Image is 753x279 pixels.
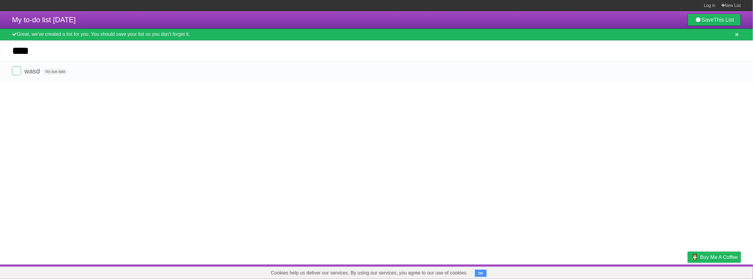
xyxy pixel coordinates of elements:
a: SaveThis List [688,14,741,26]
a: Terms [659,266,673,277]
span: No due date [43,69,68,74]
a: Suggest a feature [703,266,741,277]
span: Cookies help us deliver our services. By using our services, you agree to our use of cookies. [265,267,474,279]
button: OK [475,270,487,277]
a: Privacy [680,266,696,277]
label: Done [12,66,21,75]
span: wasd [24,67,41,75]
span: Buy me a coffee [700,252,738,262]
span: My to-do list [DATE] [12,16,76,24]
img: Buy me a coffee [691,252,699,262]
b: This List [714,17,734,23]
a: Developers [627,266,652,277]
a: About [608,266,620,277]
a: Buy me a coffee [688,252,741,263]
